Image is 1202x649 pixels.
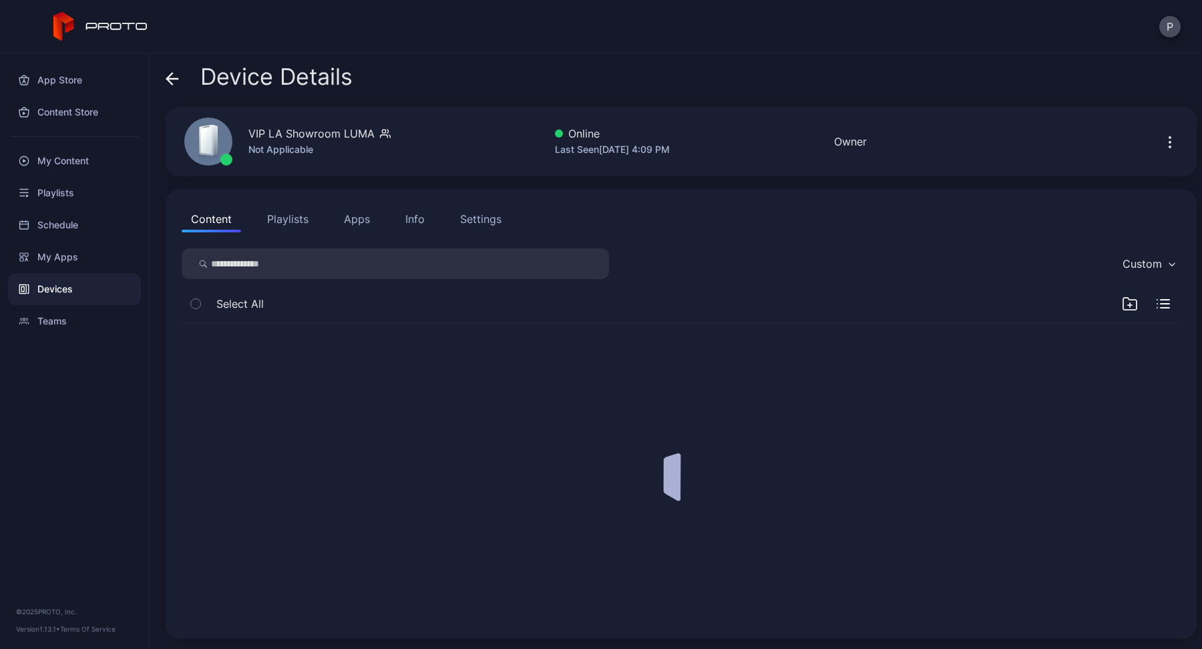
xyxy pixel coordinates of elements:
[405,211,425,227] div: Info
[460,211,502,227] div: Settings
[8,96,141,128] a: Content Store
[216,296,264,312] span: Select All
[1159,16,1181,37] button: P
[16,625,60,633] span: Version 1.13.1 •
[258,206,318,232] button: Playlists
[834,134,867,150] div: Owner
[8,64,141,96] a: App Store
[1123,257,1162,270] div: Custom
[396,206,434,232] button: Info
[182,206,241,232] button: Content
[555,142,670,158] div: Last Seen [DATE] 4:09 PM
[8,241,141,273] a: My Apps
[8,273,141,305] a: Devices
[1116,248,1181,279] button: Custom
[200,64,353,89] span: Device Details
[451,206,511,232] button: Settings
[248,126,375,142] div: VIP LA Showroom LUMA
[8,209,141,241] a: Schedule
[555,126,670,142] div: Online
[60,625,116,633] a: Terms Of Service
[8,177,141,209] a: Playlists
[248,142,391,158] div: Not Applicable
[335,206,379,232] button: Apps
[8,145,141,177] a: My Content
[8,305,141,337] a: Teams
[16,606,133,617] div: © 2025 PROTO, Inc.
